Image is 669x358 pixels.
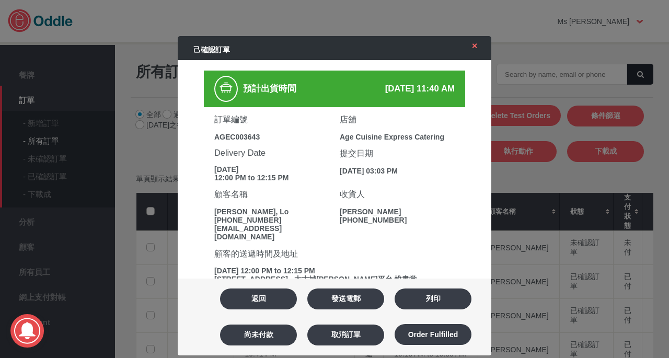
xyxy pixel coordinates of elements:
div: [PHONE_NUMBER] [340,216,455,224]
h3: 提交日期 [340,148,455,159]
div: [DATE] 03:03 PM [340,167,455,175]
h3: 顧客的送遞時間及地址 [214,248,455,260]
h3: 店舖 [340,114,455,125]
div: [DATE] [214,165,329,174]
div: [PHONE_NUMBER] [214,216,329,224]
button: 返回 [220,288,297,309]
h3: 顧客名稱 [214,189,329,200]
img: cooking.png [218,79,234,96]
h3: 收貨人 [340,189,455,200]
div: [EMAIL_ADDRESS][DOMAIN_NAME] [214,224,329,241]
button: 列印 [395,288,471,309]
h3: 訂單編號 [214,114,329,125]
button: 尚未付款 [220,325,297,345]
div: 預計出貨時間 [238,76,337,102]
div: 12:00 PM to 12:15 PM [214,174,329,182]
div: [PERSON_NAME], Lo [214,207,329,216]
button: Order Fulfilled [395,324,471,345]
button: 取消訂單 [307,325,384,345]
div: 己確認訂單 [183,40,456,60]
div: [DATE] 11:40 AM [337,84,455,94]
div: AGEC003643 [214,133,329,141]
a: ✕ [461,37,483,55]
div: [PERSON_NAME] [340,207,455,216]
div: Age Cuisine Express Catering [340,133,455,141]
button: 發送電郵 [307,288,384,309]
h3: Delivery Date [214,148,329,158]
div: [STREET_ADDRESS], -太古城[PERSON_NAME]平台 悅書堂 [214,275,455,284]
div: [DATE] 12:00 PM to 12:15 PM [214,267,455,275]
